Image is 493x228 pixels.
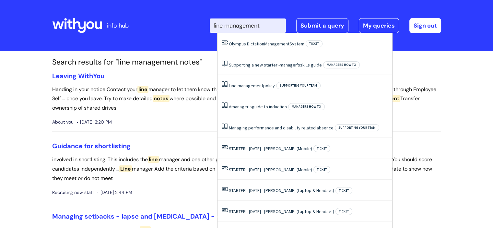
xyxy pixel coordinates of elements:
a: Amanager'sguide to induction [229,104,287,110]
span: [DATE] 2:44 PM [97,188,132,197]
a: Leaving WithYou [52,72,104,80]
a: Olympus DictationManagementSystem [229,41,304,47]
span: manager's [231,104,252,110]
a: STARTER - [DATE] - [PERSON_NAME] (Mobile) [229,146,312,151]
a: Managing setbacks - lapse and [MEDICAL_DATA] - opiates pre-detox intervention [52,212,315,221]
a: Sign out [409,18,441,33]
span: line [148,156,159,163]
h1: Search results for "line management notes" [52,58,441,67]
p: involved in shortlisting. This includes the manager and one other person relevant ... relevant to... [52,155,441,183]
a: Guidance for shortlisting [52,142,131,150]
a: Supporting a new starter -manager'sskills guide [229,62,322,68]
p: Handing in your notice Contact your manager to let them know that you are ... you will need to di... [52,85,441,113]
span: Line [229,83,237,89]
span: Ticket [335,208,352,215]
a: STARTER - [DATE] - [PERSON_NAME] (Laptop & Headset) [229,187,334,193]
span: Management [264,41,289,47]
a: Line managementpolicy [229,83,275,89]
a: Submit a query [296,18,348,33]
span: [DATE] 2:20 PM [77,118,112,126]
span: Recruiting new staff [52,188,94,197]
span: Ticket [313,166,330,173]
span: notes [153,95,170,102]
span: Supporting your team [276,82,321,89]
span: Ticket [335,187,352,194]
a: STARTER - [DATE] - [PERSON_NAME] (Laptop & Headset) [229,209,334,214]
a: STARTER - [DATE] - [PERSON_NAME] (Mobile) [229,167,312,173]
span: line [137,86,148,93]
p: info hub [107,20,129,31]
span: Ticket [313,145,330,152]
span: management [238,83,263,89]
div: | - [210,18,441,33]
input: Search [210,18,286,33]
span: About you [52,118,74,126]
a: Managing performance and disability related absence [229,125,334,131]
span: Managers how-to [288,103,325,110]
span: Supporting your team [335,124,379,131]
span: manager's [280,62,300,68]
span: Ticket [306,40,323,47]
span: Line [119,165,132,172]
span: Managers how-to [323,61,360,68]
a: My queries [359,18,399,33]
